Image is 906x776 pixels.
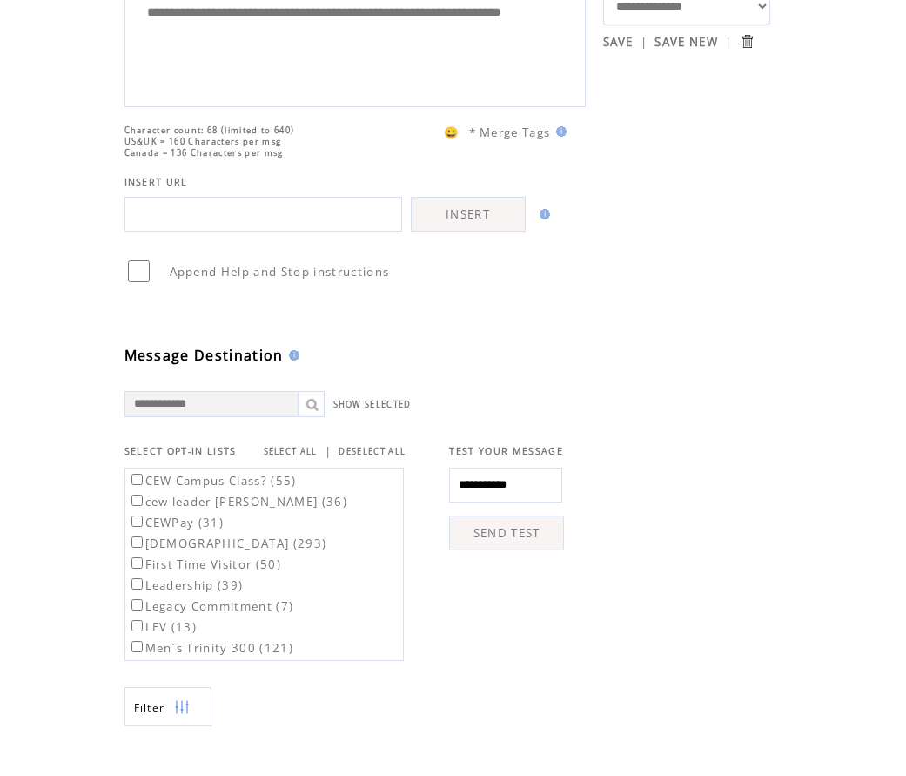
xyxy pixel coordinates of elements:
label: Men`s Trinity 300 (121) [128,640,294,656]
input: CEWPay (31) [131,516,143,527]
input: cew leader [PERSON_NAME] (36) [131,495,143,506]
input: Men`s Trinity 300 (121) [131,641,143,652]
input: First Time Visitor (50) [131,557,143,569]
span: TEST YOUR MESSAGE [449,445,563,457]
label: CEW Campus Class? (55) [128,473,297,489]
img: help.gif [284,350,299,361]
input: Submit [739,33,755,50]
img: filters.png [174,688,190,727]
a: SAVE NEW [654,34,718,50]
span: US&UK = 160 Characters per msg [124,136,282,147]
span: Character count: 68 (limited to 640) [124,125,295,136]
label: First Time Visitor (50) [128,557,282,572]
input: Leadership (39) [131,578,143,590]
label: Legacy Commitment (7) [128,598,294,614]
a: SEND TEST [449,516,564,550]
label: [DEMOGRAPHIC_DATA] (293) [128,536,327,551]
span: * Merge Tags [469,125,551,140]
a: SAVE [603,34,634,50]
label: CEWPay (31) [128,515,225,530]
span: | [725,34,732,50]
span: Append Help and Stop instructions [170,264,390,280]
a: Filter [124,687,211,726]
label: Leadership (39) [128,577,244,593]
a: INSERT [411,197,526,232]
span: | [641,34,648,50]
a: SHOW SELECTED [333,399,412,410]
span: Canada = 136 Characters per msg [124,147,284,159]
label: cew leader [PERSON_NAME] (36) [128,494,348,509]
span: Message Destination [124,346,284,365]
input: Legacy Commitment (7) [131,599,143,611]
label: LEV (13) [128,619,198,635]
input: LEV (13) [131,620,143,631]
span: 😀 [444,125,460,140]
span: | [325,443,332,459]
a: DESELECT ALL [339,446,406,457]
img: help.gif [551,126,567,137]
a: SELECT ALL [264,446,318,457]
input: [DEMOGRAPHIC_DATA] (293) [131,536,143,548]
span: SELECT OPT-IN LISTS [124,445,237,457]
input: CEW Campus Class? (55) [131,474,143,485]
img: help.gif [534,209,550,219]
span: Show filters [134,700,165,715]
span: INSERT URL [124,176,188,188]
